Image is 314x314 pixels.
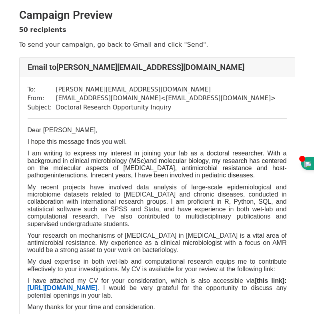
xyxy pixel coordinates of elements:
[28,138,287,145] p: I hope this message finds you well.
[96,172,132,179] span: recent years,
[28,62,287,72] h4: Email to [PERSON_NAME][EMAIL_ADDRESS][DOMAIN_NAME]
[253,172,254,179] span: .
[134,172,253,179] span: I have been involved in pediatric diseases
[19,40,295,49] p: To send your campaign, go back to Gmail and click "Send".
[28,277,287,299] p: I have attached my CV for your consideration, which is also accessible via . I would be very grat...
[28,232,287,254] p: Your research on mechanisms of [MEDICAL_DATA] in [MEDICAL_DATA] is a vital area of antimicrobial ...
[19,8,295,22] h2: Campaign Preview
[28,127,287,134] p: Dear [PERSON_NAME],
[28,103,56,112] td: Subject:
[28,157,287,179] span: and molecular biology, my research has centered on the molecular aspects of [MEDICAL_DATA], antim...
[28,85,56,94] td: To:
[56,94,276,103] td: [EMAIL_ADDRESS][DOMAIN_NAME] < [EMAIL_ADDRESS][DOMAIN_NAME] >
[254,277,286,284] strong: [this link]:
[54,172,96,179] span: interactions. In
[28,284,98,291] a: [URL][DOMAIN_NAME]
[28,304,287,311] p: Many thanks for your time and consideration.
[28,184,287,228] p: My recent projects have involved data analysis of large-scale epidemiological and microbiome data...
[56,85,276,94] td: [PERSON_NAME][EMAIL_ADDRESS][DOMAIN_NAME]
[28,258,287,273] p: My dual expertise in both wet-lab and computational research equips me to contribute effectively ...
[28,94,56,103] td: From:
[56,103,276,112] td: Doctoral Research Opportunity Inquiry
[19,26,66,34] strong: 50 recipients
[28,150,287,164] span: I am writing to express my interest in joining your lab as a doctoral researcher. With a backgrou...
